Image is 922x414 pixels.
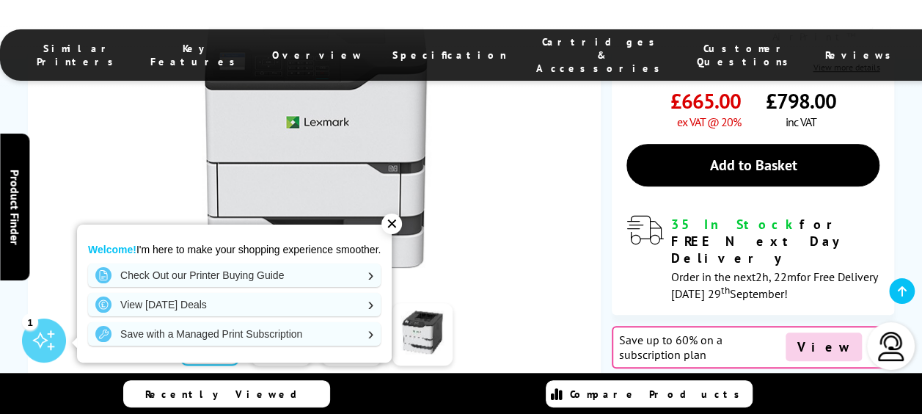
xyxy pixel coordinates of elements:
div: 1 [22,313,38,330]
div: for FREE Next Day Delivery [670,216,879,266]
a: Add to Basket [626,144,879,186]
span: Compare Products [570,388,747,401]
span: ex VAT @ 20% [677,115,741,129]
a: Check Out our Printer Buying Guide [88,264,381,287]
span: £665.00 [670,87,741,115]
span: inc VAT [786,115,816,129]
a: Save with a Managed Print Subscription [88,322,381,346]
a: Recently Viewed [123,380,330,407]
span: 35 In Stock [670,216,799,233]
span: Overview [272,48,363,62]
span: Cartridges & Accessories [536,35,667,75]
p: I'm here to make your shopping experience smoother. [88,243,381,256]
span: Similar Printers [37,42,121,68]
img: user-headset-light.svg [877,332,906,361]
a: View [DATE] Deals [88,293,381,316]
span: Reviews [825,48,899,62]
span: Order in the next for Free Delivery [DATE] 29 September! [670,269,877,301]
span: Customer Questions [697,42,796,68]
span: 2h, 22m [755,269,796,284]
a: Compare Products [546,380,753,407]
span: Product Finder [7,170,22,245]
span: View [786,333,862,361]
span: Key Features [150,42,243,68]
div: ✕ [381,214,402,234]
sup: th [720,283,729,297]
span: Recently Viewed [145,388,312,401]
strong: Welcome! [88,244,136,255]
span: Specification [392,48,507,62]
div: modal_delivery [626,216,879,300]
span: Save up to 60% on a subscription plan [618,333,782,362]
span: £798.00 [766,87,836,115]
